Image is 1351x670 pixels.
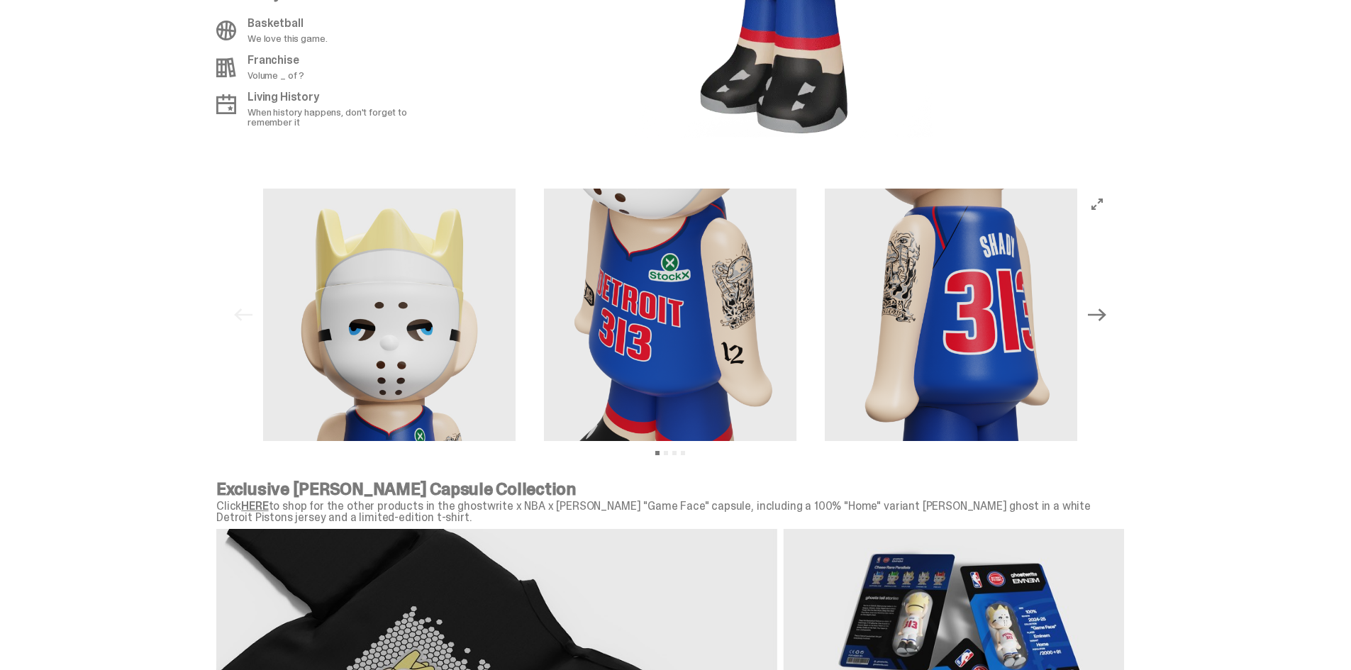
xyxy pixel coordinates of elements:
[655,451,660,455] button: View slide 1
[248,18,327,29] p: Basketball
[544,189,796,441] img: Copy%20of%20Eminem_NBA_400_2.png
[825,189,1077,441] img: Copy%20of%20Eminem_NBA_400_3.png
[241,498,268,513] a: HERE
[248,55,304,66] p: Franchise
[1082,299,1113,330] button: Next
[672,451,677,455] button: View slide 3
[1089,196,1106,213] button: View full-screen
[248,91,435,103] p: Living History
[248,33,327,43] p: We love this game.
[664,451,668,455] button: View slide 2
[216,481,1124,498] p: Exclusive [PERSON_NAME] Capsule Collection
[681,451,685,455] button: View slide 4
[248,107,435,127] p: When history happens, don't forget to remember it
[263,189,516,441] img: Copy%20of%20Eminem_NBA_400_1.png
[216,501,1124,523] p: Click to shop for the other products in the ghostwrite x NBA x [PERSON_NAME] "Game Face" capsule,...
[248,70,304,80] p: Volume _ of ?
